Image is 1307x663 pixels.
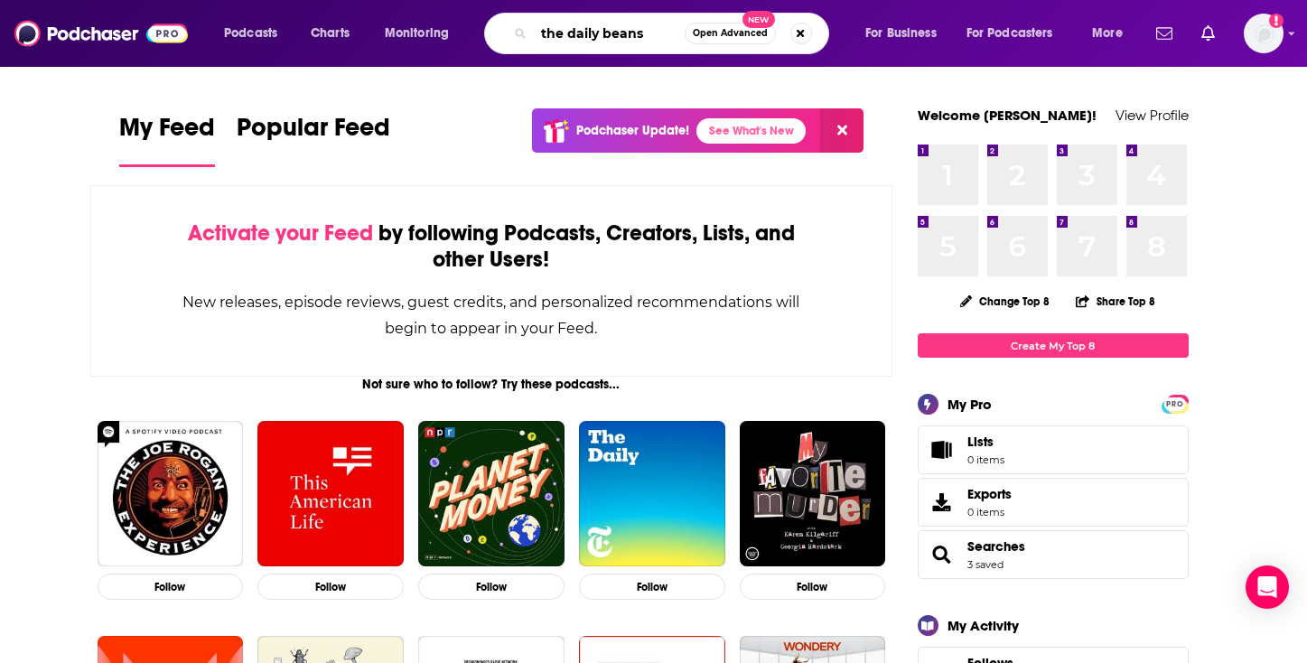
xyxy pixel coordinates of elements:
span: New [742,11,775,28]
a: Show notifications dropdown [1194,18,1222,49]
a: Exports [918,478,1189,527]
button: Follow [98,574,244,600]
svg: Add a profile image [1269,14,1284,28]
button: open menu [955,19,1079,48]
img: Planet Money [418,421,565,567]
a: Lists [918,425,1189,474]
span: For Podcasters [966,21,1053,46]
a: Create My Top 8 [918,333,1189,358]
button: open menu [372,19,472,48]
span: Lists [924,437,960,462]
div: My Pro [948,396,992,413]
a: Welcome [PERSON_NAME]! [918,107,1097,124]
button: Share Top 8 [1075,284,1156,319]
a: Searches [967,538,1025,555]
button: open menu [853,19,959,48]
img: This American Life [257,421,404,567]
span: Monitoring [385,21,449,46]
span: Exports [924,490,960,515]
span: Open Advanced [693,29,768,38]
span: Lists [967,434,1004,450]
button: Change Top 8 [949,290,1061,313]
img: Podchaser - Follow, Share and Rate Podcasts [14,16,188,51]
span: 0 items [967,453,1004,466]
span: Podcasts [224,21,277,46]
a: View Profile [1116,107,1189,124]
img: My Favorite Murder with Karen Kilgariff and Georgia Hardstark [740,421,886,567]
input: Search podcasts, credits, & more... [534,19,685,48]
span: For Business [865,21,937,46]
div: by following Podcasts, Creators, Lists, and other Users! [182,220,802,273]
img: The Daily [579,421,725,567]
span: Searches [918,530,1189,579]
button: open menu [211,19,301,48]
span: Logged in as jackiemayer [1244,14,1284,53]
button: Follow [257,574,404,600]
a: Charts [299,19,360,48]
span: Activate your Feed [188,219,373,247]
span: Popular Feed [237,112,390,154]
span: My Feed [119,112,215,154]
div: Search podcasts, credits, & more... [501,13,846,54]
span: Exports [967,486,1012,502]
span: More [1092,21,1123,46]
button: open menu [1079,19,1145,48]
a: PRO [1164,397,1186,410]
div: New releases, episode reviews, guest credits, and personalized recommendations will begin to appe... [182,289,802,341]
img: The Joe Rogan Experience [98,421,244,567]
a: Popular Feed [237,112,390,167]
a: See What's New [696,118,806,144]
a: Show notifications dropdown [1149,18,1180,49]
button: Follow [418,574,565,600]
span: Lists [967,434,994,450]
span: Charts [311,21,350,46]
img: User Profile [1244,14,1284,53]
div: Open Intercom Messenger [1246,565,1289,609]
button: Follow [579,574,725,600]
a: My Feed [119,112,215,167]
button: Open AdvancedNew [685,23,776,44]
button: Show profile menu [1244,14,1284,53]
span: PRO [1164,397,1186,411]
a: Searches [924,542,960,567]
div: My Activity [948,617,1019,634]
div: Not sure who to follow? Try these podcasts... [90,377,893,392]
a: 3 saved [967,558,1004,571]
span: 0 items [967,506,1012,518]
p: Podchaser Update! [576,123,689,138]
button: Follow [740,574,886,600]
